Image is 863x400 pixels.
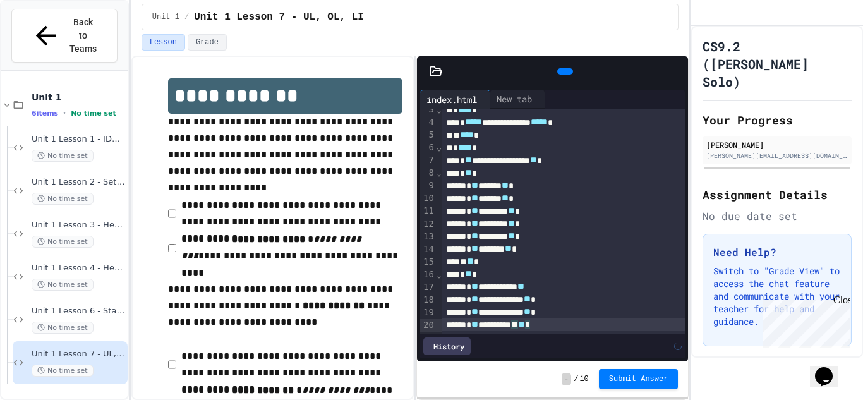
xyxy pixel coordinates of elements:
[420,142,436,154] div: 6
[706,151,848,161] div: [PERSON_NAME][EMAIL_ADDRESS][DOMAIN_NAME]
[706,139,848,150] div: [PERSON_NAME]
[703,111,852,129] h2: Your Progress
[184,12,189,22] span: /
[436,167,442,178] span: Fold line
[420,205,436,217] div: 11
[420,319,436,332] div: 20
[32,365,94,377] span: No time set
[32,279,94,291] span: No time set
[420,243,436,256] div: 14
[579,374,588,384] span: 10
[32,193,94,205] span: No time set
[490,92,538,106] div: New tab
[32,349,125,360] span: Unit 1 Lesson 7 - UL, OL, LI
[758,294,850,348] iframe: chat widget
[32,263,125,274] span: Unit 1 Lesson 4 - Headlines Lab
[32,306,125,317] span: Unit 1 Lesson 6 - Station Activity
[703,37,852,90] h1: CS9.2 ([PERSON_NAME] Solo)
[599,369,679,389] button: Submit Answer
[63,108,66,118] span: •
[420,192,436,205] div: 10
[562,373,571,385] span: -
[420,269,436,281] div: 16
[423,337,471,355] div: History
[420,116,436,129] div: 4
[32,134,125,145] span: Unit 1 Lesson 1 - IDE Interaction
[420,294,436,306] div: 18
[420,179,436,192] div: 9
[420,154,436,167] div: 7
[194,9,364,25] span: Unit 1 Lesson 7 - UL, OL, LI
[32,177,125,188] span: Unit 1 Lesson 2 - Setting Up HTML Doc
[420,90,490,109] div: index.html
[5,5,87,80] div: Chat with us now!Close
[420,218,436,231] div: 12
[703,209,852,224] div: No due date set
[32,92,125,103] span: Unit 1
[420,104,436,116] div: 3
[420,129,436,142] div: 5
[420,281,436,294] div: 17
[574,374,578,384] span: /
[68,16,98,56] span: Back to Teams
[32,236,94,248] span: No time set
[420,167,436,179] div: 8
[810,349,850,387] iframe: chat widget
[32,322,94,334] span: No time set
[436,104,442,114] span: Fold line
[32,150,94,162] span: No time set
[436,269,442,279] span: Fold line
[71,109,116,118] span: No time set
[420,93,483,106] div: index.html
[32,109,58,118] span: 6 items
[420,231,436,243] div: 13
[420,306,436,319] div: 19
[436,142,442,152] span: Fold line
[703,186,852,203] h2: Assignment Details
[420,256,436,269] div: 15
[713,245,841,260] h3: Need Help?
[152,12,179,22] span: Unit 1
[490,90,545,109] div: New tab
[188,34,227,51] button: Grade
[713,265,841,328] p: Switch to "Grade View" to access the chat feature and communicate with your teacher for help and ...
[609,374,668,384] span: Submit Answer
[420,332,436,344] div: 21
[11,9,118,63] button: Back to Teams
[142,34,185,51] button: Lesson
[32,220,125,231] span: Unit 1 Lesson 3 - Headers and Paragraph tags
